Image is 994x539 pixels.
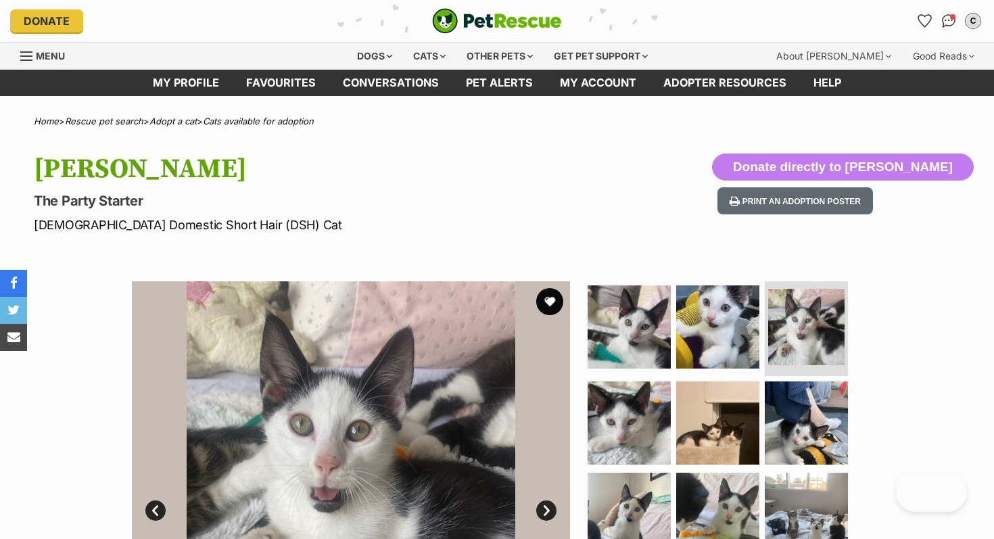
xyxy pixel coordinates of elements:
a: PetRescue [432,8,562,34]
a: Favourites [233,70,329,96]
p: The Party Starter [34,191,606,210]
a: Cats available for adoption [203,116,314,126]
div: Cats [404,43,455,70]
a: Favourites [914,10,935,32]
button: Print an adoption poster [717,187,873,215]
div: C [966,14,980,28]
img: Photo of Zeb Sanderson [588,381,671,465]
div: About [PERSON_NAME] [767,43,901,70]
h1: [PERSON_NAME] [34,154,606,185]
span: Menu [36,50,65,62]
a: Pet alerts [452,70,546,96]
a: conversations [329,70,452,96]
a: My profile [139,70,233,96]
img: Photo of Zeb Sanderson [768,289,845,365]
img: Photo of Zeb Sanderson [588,285,671,369]
ul: Account quick links [914,10,984,32]
a: Adopt a cat [149,116,197,126]
a: Donate [10,9,83,32]
img: Photo of Zeb Sanderson [676,381,759,465]
div: Other pets [457,43,542,70]
a: Next [536,500,557,521]
img: Photo of Zeb Sanderson [765,381,848,465]
div: Good Reads [903,43,984,70]
img: chat-41dd97257d64d25036548639549fe6c8038ab92f7586957e7f3b1b290dea8141.svg [942,14,956,28]
div: Get pet support [544,43,657,70]
p: [DEMOGRAPHIC_DATA] Domestic Short Hair (DSH) Cat [34,216,606,234]
button: Donate directly to [PERSON_NAME] [712,154,974,181]
a: Menu [20,43,74,67]
a: Rescue pet search [65,116,143,126]
a: Prev [145,500,166,521]
button: My account [962,10,984,32]
button: favourite [536,288,563,315]
div: Dogs [348,43,402,70]
a: Conversations [938,10,960,32]
a: Help [800,70,855,96]
img: Photo of Zeb Sanderson [676,285,759,369]
img: logo-cat-932fe2b9b8326f06289b0f2fb663e598f794de774fb13d1741a6617ecf9a85b4.svg [432,8,562,34]
a: Adopter resources [650,70,800,96]
a: My account [546,70,650,96]
iframe: Help Scout Beacon - Open [896,471,967,512]
a: Home [34,116,59,126]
